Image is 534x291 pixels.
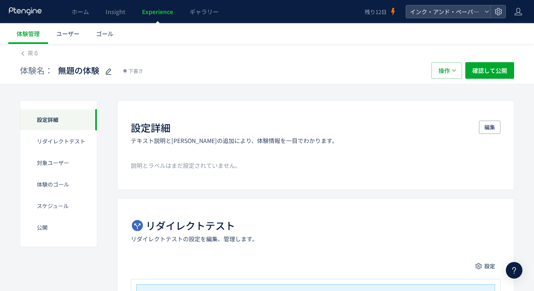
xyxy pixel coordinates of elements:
span: 下書き [128,67,143,75]
button: 確認して公開 [465,62,514,79]
h1: 設定詳細 [131,121,171,135]
span: 体験名： [20,65,53,77]
span: インク・アンド・ペーパーテスト [407,5,481,18]
span: 戻る [28,49,38,57]
span: 残り12日 [365,8,387,16]
span: ゴール [96,29,113,38]
h1: リダイレクトテスト [146,218,235,233]
p: リダイレクトテストの設定を編集、管理します。 [131,235,258,243]
span: Experience [142,7,173,16]
span: 操作 [438,62,450,79]
div: 公開 [20,217,97,238]
span: ホーム [72,7,89,16]
div: スケジュール​ [20,195,97,217]
button: 編集 [479,121,500,134]
button: 操作 [431,62,462,79]
span: 体験管理 [17,29,40,38]
span: Insight [106,7,125,16]
p: 説明とラベルはまだ設定されていません。 [131,161,500,170]
div: 対象ユーザー [20,152,97,174]
button: 設定 [471,259,500,273]
div: リダイレクトテスト [20,131,97,152]
span: 無題の体験 [58,65,99,77]
span: 設定 [484,259,495,273]
span: ユーザー [56,29,79,38]
span: 確認して公開 [472,62,507,79]
p: テキスト説明と[PERSON_NAME]の追加により、体験情報を一目でわかります。 [131,136,338,145]
div: 体験のゴール [20,174,97,195]
span: 編集 [484,121,495,134]
div: 設定詳細 [20,109,97,131]
span: ギャラリー [190,7,219,16]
